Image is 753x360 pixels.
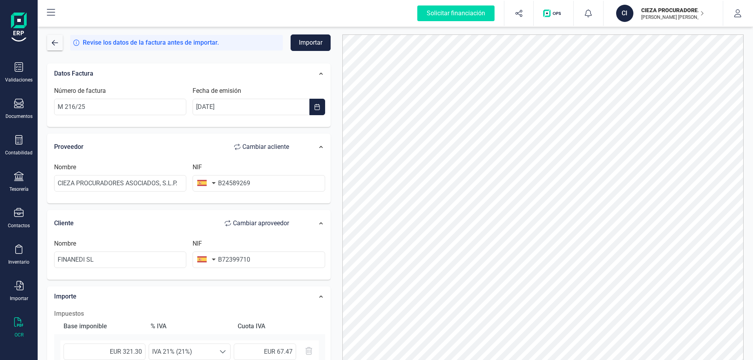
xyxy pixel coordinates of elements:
[54,239,76,248] label: Nombre
[193,239,202,248] label: NIF
[234,344,296,360] input: 0,00 €
[10,295,28,302] div: Importar
[147,318,231,334] div: % IVA
[641,6,704,14] p: CIEZA PROCURADORES ASOCIADOS SL PROFESIONAL
[242,142,289,152] span: Cambiar a cliente
[54,86,106,96] label: Número de factura
[60,318,144,334] div: Base imponible
[64,344,146,360] input: 0,00 €
[54,139,297,155] div: Proveedor
[538,1,569,26] button: Logo de OPS
[54,163,76,172] label: Nombre
[193,163,202,172] label: NIF
[54,293,76,300] span: Importe
[616,5,633,22] div: CI
[5,77,33,83] div: Validaciones
[613,1,713,26] button: CICIEZA PROCURADORES ASOCIADOS SL PROFESIONAL[PERSON_NAME] [PERSON_NAME]
[543,9,564,17] img: Logo de OPS
[235,318,318,334] div: Cuota IVA
[641,14,704,20] p: [PERSON_NAME] [PERSON_NAME]
[5,150,33,156] div: Contabilidad
[50,65,301,82] div: Datos Factura
[54,309,325,318] h2: Impuestos
[8,223,30,229] div: Contactos
[226,139,297,155] button: Cambiar acliente
[149,344,215,360] span: IVA 21% (21%)
[291,34,331,51] button: Importar
[54,215,297,231] div: Cliente
[83,38,219,47] span: Revise los datos de la factura antes de importar.
[217,215,297,231] button: Cambiar aproveedor
[15,332,24,338] div: OCR
[5,113,33,119] div: Documentos
[233,219,289,228] span: Cambiar a proveedor
[193,86,241,96] label: Fecha de emisión
[8,259,29,265] div: Inventario
[408,1,504,26] button: Solicitar financiación
[11,13,27,38] img: Logo Finanedi
[417,5,495,21] div: Solicitar financiación
[9,186,29,192] div: Tesorería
